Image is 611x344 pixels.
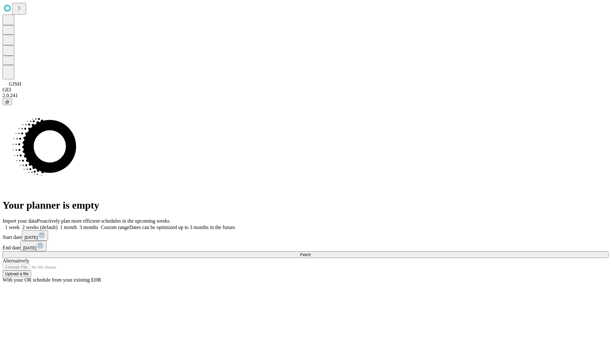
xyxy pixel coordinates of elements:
span: [DATE] [23,246,36,250]
span: Proactively plan more efficient schedules in the upcoming weeks. [37,218,171,224]
button: @ [3,98,12,105]
div: End date [3,241,608,251]
span: With your OR schedule from your existing EHR [3,277,101,283]
div: Start date [3,230,608,241]
button: Fetch [3,251,608,258]
span: Dates can be optimized up to 3 months in the future. [129,225,236,230]
div: 2.0.241 [3,93,608,98]
h1: Your planner is empty [3,199,608,211]
span: @ [5,99,10,104]
span: 3 months [80,225,98,230]
span: 2 weeks (default) [22,225,58,230]
span: 1 month [60,225,77,230]
button: [DATE] [20,241,46,251]
span: Import your data [3,218,37,224]
button: [DATE] [22,230,48,241]
span: 1 week [5,225,20,230]
span: Custom range [101,225,129,230]
span: Alternatively [3,258,29,263]
span: Fetch [300,252,311,257]
button: Upload a file [3,270,31,277]
span: [DATE] [25,235,38,240]
span: GJSH [9,81,21,87]
div: GEI [3,87,608,93]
